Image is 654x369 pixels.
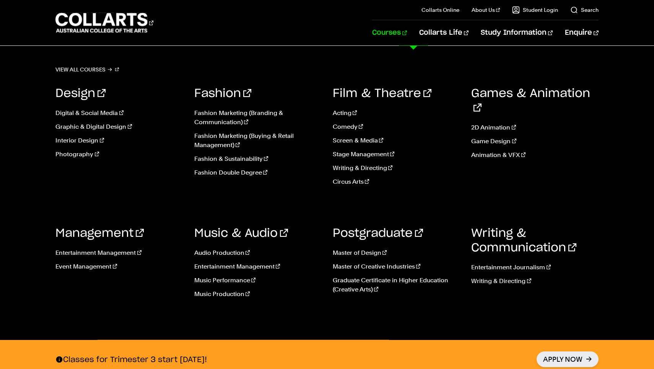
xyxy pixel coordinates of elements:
[194,131,321,150] a: Fashion Marketing (Buying & Retail Management)
[55,12,153,34] div: Go to homepage
[194,88,251,99] a: Fashion
[333,248,460,257] a: Master of Design
[471,263,598,272] a: Entertainment Journalism
[471,151,598,160] a: Animation & VFX
[570,6,599,14] a: Search
[55,122,182,131] a: Graphic & Digital Design
[333,177,460,186] a: Circus Arts
[333,228,423,239] a: Postgraduate
[512,6,558,14] a: Student Login
[55,354,207,364] p: Classes for Trimester 3 start [DATE]!
[194,290,321,299] a: Music Production
[194,154,321,163] a: Fashion & Sustainability
[419,20,469,45] a: Collarts Life
[55,248,182,257] a: Entertainment Management
[372,20,407,45] a: Courses
[333,122,460,131] a: Comedy
[333,150,460,159] a: Stage Management
[471,123,598,132] a: 2D Animation
[471,277,598,286] a: Writing & Directing
[333,108,460,118] a: Acting
[55,136,182,145] a: Interior Design
[55,88,106,99] a: Design
[471,228,576,254] a: Writing & Communication
[55,108,182,118] a: Digital & Social Media
[421,6,459,14] a: Collarts Online
[55,64,119,75] a: View all courses
[471,137,598,146] a: Game Design
[55,150,182,159] a: Photography
[55,228,144,239] a: Management
[481,20,553,45] a: Study Information
[333,276,460,294] a: Graduate Certificate in Higher Education (Creative Arts)
[472,6,500,14] a: About Us
[194,108,321,127] a: Fashion Marketing (Branding & Communication)
[565,20,598,45] a: Enquire
[333,163,460,173] a: Writing & Directing
[194,262,321,271] a: Entertainment Management
[194,168,321,177] a: Fashion Double Degree
[55,262,182,271] a: Event Management
[194,228,288,239] a: Music & Audio
[471,88,590,114] a: Games & Animation
[333,88,431,99] a: Film & Theatre
[194,276,321,285] a: Music Performance
[537,351,599,367] a: Apply Now
[194,248,321,257] a: Audio Production
[333,262,460,271] a: Master of Creative Industries
[333,136,460,145] a: Screen & Media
